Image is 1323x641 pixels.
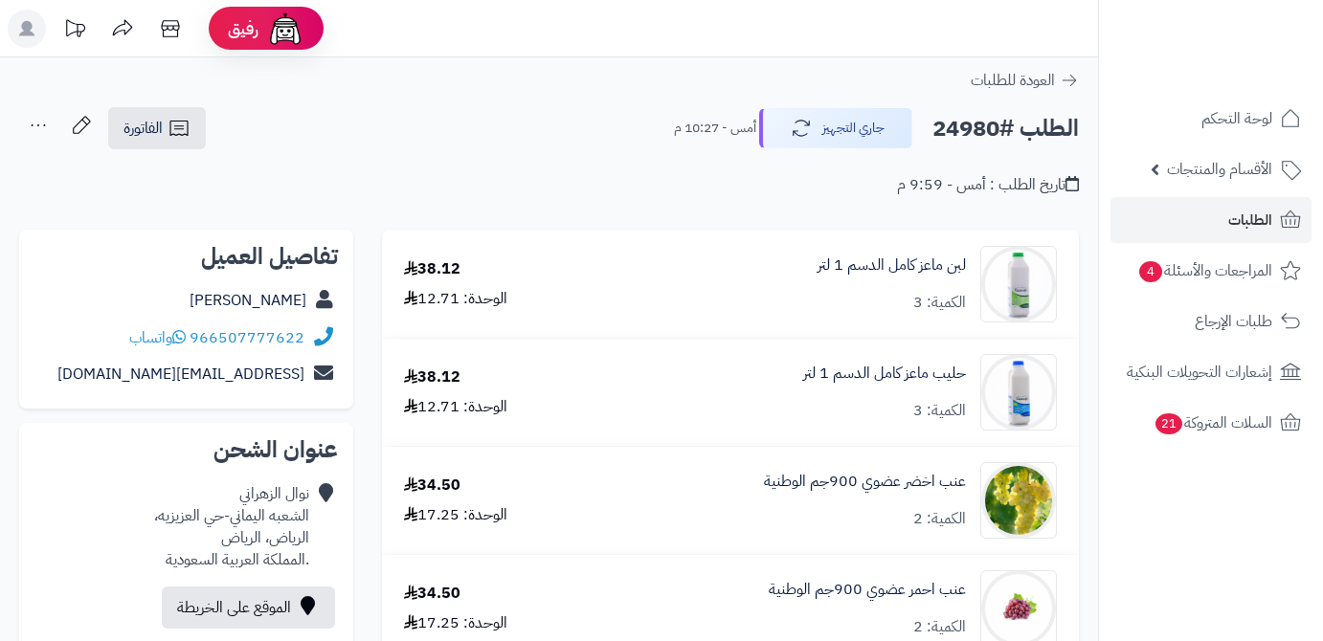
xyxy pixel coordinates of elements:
a: المراجعات والأسئلة4 [1110,248,1312,294]
a: الفاتورة [108,107,206,149]
span: العودة للطلبات [971,69,1055,92]
h2: عنوان الشحن [34,438,338,461]
div: الوحدة: 17.25 [404,504,507,526]
div: الكمية: 2 [913,508,966,530]
button: جاري التجهيز [759,108,912,148]
img: 1692789289-28-90x90.jpg [981,246,1056,322]
img: 1721304543-103493770_699246017561187_5634261252687187609_n-90x90.jpg [981,462,1056,539]
h2: تفاصيل العميل [34,245,338,268]
h2: الطلب #24980 [932,109,1079,148]
a: واتساب [129,326,186,349]
span: 21 [1155,413,1182,434]
div: 38.12 [404,258,460,280]
div: نوال الزهراني الشعبه اليماني-حي العزيزيه، الرياض، الرياض .المملكة العربية السعودية [154,483,309,570]
div: الوحدة: 12.71 [404,288,507,310]
img: ai-face.png [266,10,304,48]
a: إشعارات التحويلات البنكية [1110,349,1312,395]
a: العودة للطلبات [971,69,1079,92]
div: الوحدة: 17.25 [404,612,507,634]
a: عنب احمر عضوي 900جم الوطنية [769,579,966,601]
span: طلبات الإرجاع [1195,308,1272,335]
span: لوحة التحكم [1201,105,1272,132]
div: الكمية: 2 [913,616,966,638]
div: 34.50 [404,583,460,605]
div: الكمية: 3 [913,292,966,314]
a: حليب ماعز كامل الدسم 1 لتر [803,363,966,385]
a: عنب اخضر عضوي 900جم الوطنية [764,471,966,493]
img: 1700260736-29-90x90.jpg [981,354,1056,431]
a: الطلبات [1110,197,1312,243]
a: [EMAIL_ADDRESS][DOMAIN_NAME] [57,363,304,386]
a: السلات المتروكة21 [1110,400,1312,446]
span: السلات المتروكة [1154,409,1272,436]
div: تاريخ الطلب : أمس - 9:59 م [897,174,1079,196]
div: 38.12 [404,366,460,388]
span: المراجعات والأسئلة [1137,257,1272,284]
a: لبن ماعز كامل الدسم 1 لتر [818,254,966,276]
span: الطلبات [1228,207,1272,233]
span: الأقسام والمنتجات [1167,156,1272,183]
div: الكمية: 3 [913,400,966,422]
span: 4 [1139,261,1162,282]
span: الفاتورة [123,117,163,140]
a: طلبات الإرجاع [1110,298,1312,344]
div: الوحدة: 12.71 [404,396,507,418]
span: إشعارات التحويلات البنكية [1127,359,1272,386]
div: 34.50 [404,475,460,497]
span: رفيق [228,17,258,40]
a: تحديثات المنصة [51,10,99,53]
a: 966507777622 [190,326,304,349]
a: لوحة التحكم [1110,96,1312,142]
a: الموقع على الخريطة [162,586,335,629]
small: أمس - 10:27 م [674,119,756,138]
a: [PERSON_NAME] [190,289,306,312]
